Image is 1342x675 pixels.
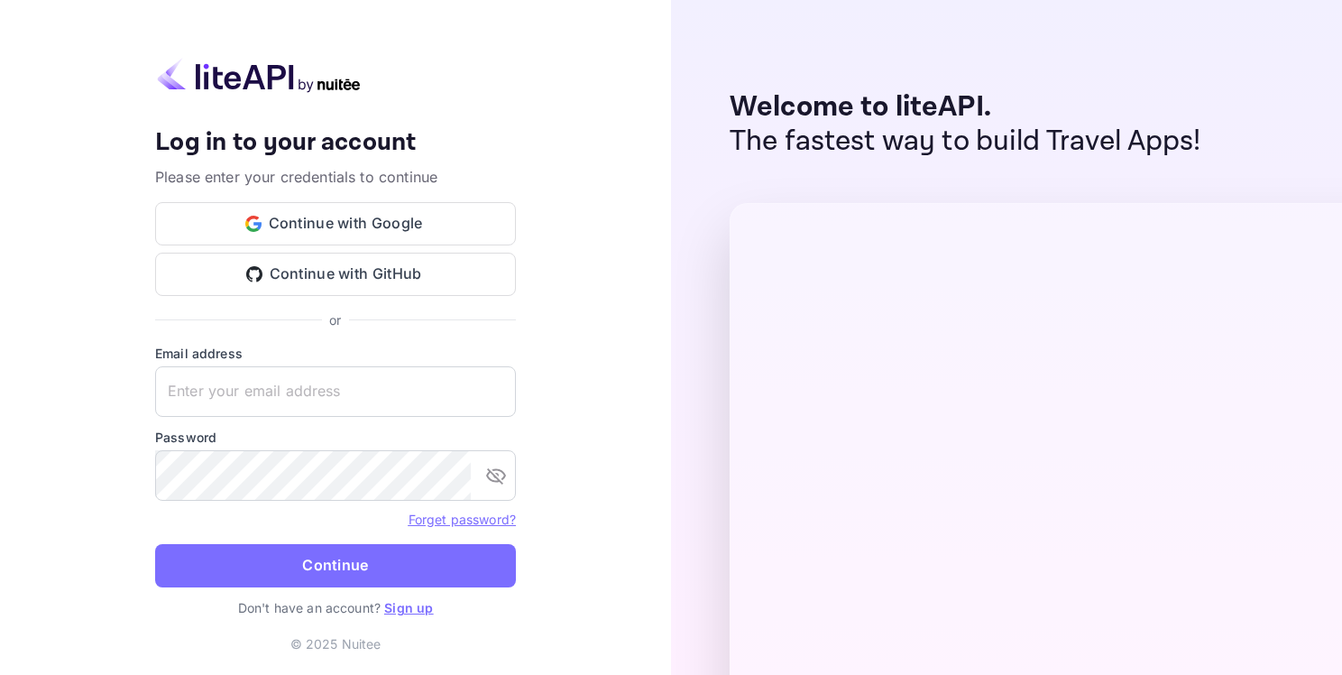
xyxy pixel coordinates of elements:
p: © 2025 Nuitee [290,634,381,653]
label: Email address [155,344,516,363]
a: Sign up [384,600,433,615]
button: Continue [155,544,516,587]
p: or [329,310,341,329]
p: Please enter your credentials to continue [155,166,516,188]
label: Password [155,428,516,447]
button: Continue with Google [155,202,516,245]
a: Forget password? [409,510,516,528]
img: liteapi [155,58,363,93]
p: The fastest way to build Travel Apps! [730,125,1201,159]
a: Forget password? [409,512,516,527]
h4: Log in to your account [155,127,516,159]
button: toggle password visibility [478,458,514,494]
input: Enter your email address [155,366,516,417]
p: Welcome to liteAPI. [730,90,1201,125]
p: Don't have an account? [155,598,516,617]
button: Continue with GitHub [155,253,516,296]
